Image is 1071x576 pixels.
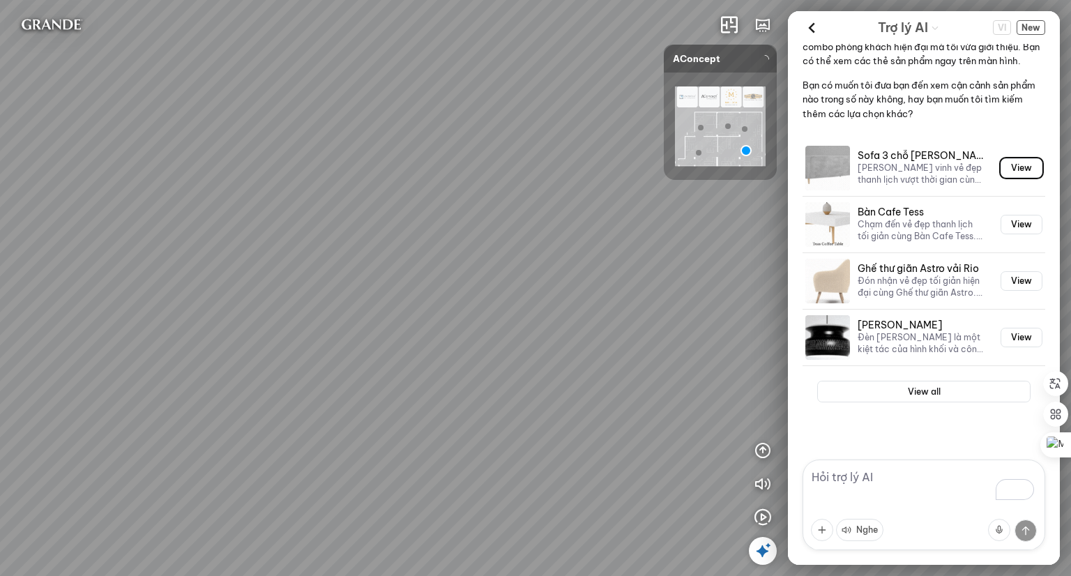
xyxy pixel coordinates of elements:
[858,275,984,299] p: Đón nhận vẻ đẹp tối giản hiện đại cùng Ghế thư giãn Astro. Với phom dáng ôm nhẹ nhàng và kết cấu ...
[836,519,883,541] button: Nghe
[1001,271,1042,291] button: View
[805,259,850,303] img: Ghế thư giãn Astro vải Rio
[805,202,850,247] img: Bàn Cafe Tess
[1017,20,1045,35] button: New Chat
[817,381,1031,403] button: View all
[1017,20,1045,35] span: New
[1001,158,1042,178] button: View
[858,206,984,218] h3: Bàn Cafe Tess
[803,460,1045,550] textarea: To enrich screen reader interactions, please activate Accessibility in Grammarly extension settings
[858,162,984,186] p: [PERSON_NAME] vinh vẻ đẹp thanh lịch vượt thời gian cùng [PERSON_NAME]. Thiết kế chần nút cổ điển...
[805,146,850,190] img: Sofa 3 chỗ Jonna vải Holly
[878,17,939,38] div: AI Guide options
[858,331,984,356] p: Đèn [PERSON_NAME] là một kiệt tác của hình khối và công năng, hòa quyện giữa sự đơn giản của phon...
[858,319,984,331] h3: [PERSON_NAME]
[858,218,984,243] p: Chạm đến vẻ đẹp thanh lịch tối giản cùng Bàn Cafe Tess. Với những đường nét gọn gàng, bề mặt trắn...
[858,150,984,162] h3: Sofa 3 chỗ [PERSON_NAME] Holly
[11,11,91,39] img: logo
[1001,215,1042,234] button: View
[1001,328,1042,347] button: View
[878,18,928,38] span: Trợ lý AI
[803,78,1045,121] p: Bạn có muốn tôi đưa bạn đến xem cận cảnh sản phẩm nào trong số này không, hay bạn muốn tôi tìm ki...
[993,20,1011,35] button: Change language
[993,20,1011,35] span: VI
[858,263,984,275] h3: Ghế thư giãn Astro vải Rio
[673,45,768,73] span: AConcept
[805,315,850,360] img: Đèn trần Reno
